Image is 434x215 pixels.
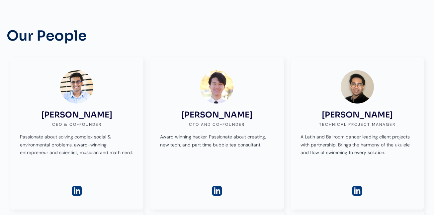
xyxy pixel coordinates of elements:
[71,185,83,197] img: Button link to LinkedIn
[319,121,395,128] div: Technical Project Manager
[7,18,87,54] h2: Our People
[189,121,245,128] div: CTO and Co-Founder
[211,185,223,197] img: Button link to LinkedIn
[181,110,252,120] h3: [PERSON_NAME]
[41,110,112,120] h3: [PERSON_NAME]
[301,133,414,157] p: A Latin and Ballroom dancer leading client projects with partnership. Brings the harmony of the u...
[52,121,102,128] div: CEO & Co-founder
[160,133,274,149] p: Award winning hacker. Passionate about creating, new tech, and part time bubble tea consultant.
[20,133,133,157] p: Passionate about solving complex social & environmental problems, award-winning entrepreneur and ...
[322,110,393,120] h3: [PERSON_NAME]
[351,185,363,197] img: Button link to LinkedIn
